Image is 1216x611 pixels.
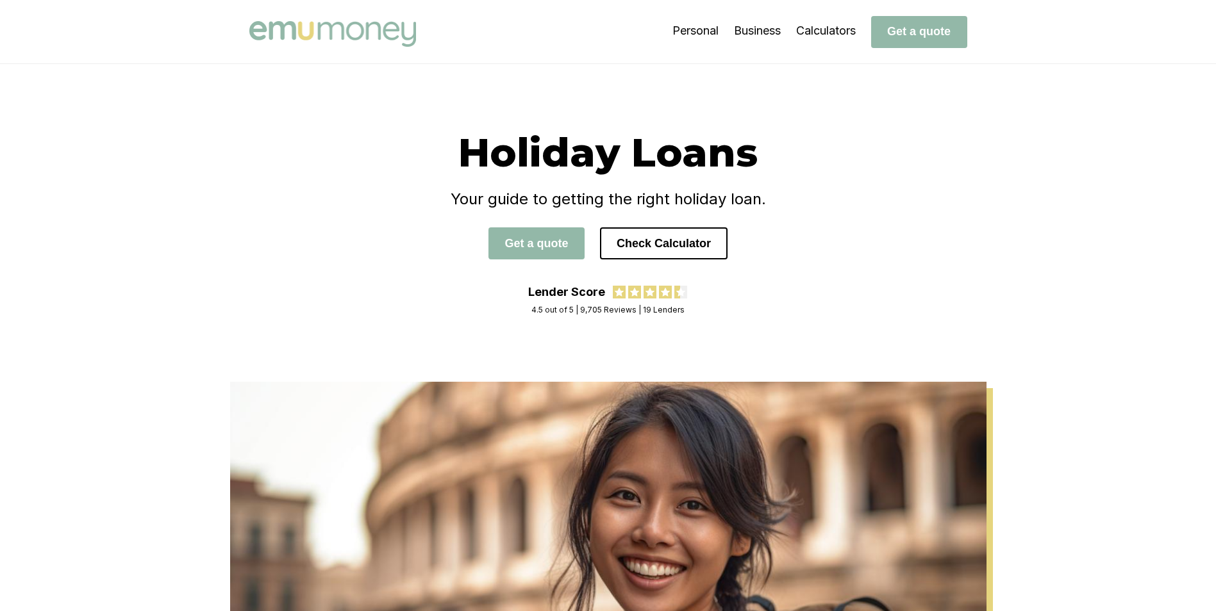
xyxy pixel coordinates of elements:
[488,236,585,250] a: Get a quote
[628,286,641,298] img: review star
[659,286,672,298] img: review star
[871,24,967,38] a: Get a quote
[600,236,728,250] a: Check Calculator
[488,227,585,259] button: Get a quote
[674,286,687,298] img: review star
[528,285,605,298] div: Lender Score
[249,190,967,208] h4: Your guide to getting the right holiday loan.
[249,128,967,177] h1: Holiday Loans
[613,286,626,298] img: review star
[600,227,728,259] button: Check Calculator
[531,305,685,314] div: 4.5 out of 5 | 9,705 Reviews | 19 Lenders
[871,16,967,48] button: Get a quote
[249,21,416,47] img: Emu Money logo
[644,286,656,298] img: review star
